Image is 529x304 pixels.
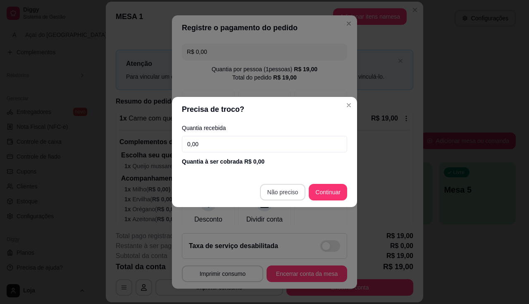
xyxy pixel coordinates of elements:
label: Quantia recebida [182,125,347,131]
div: Quantia à ser cobrada R$ 0,00 [182,157,347,166]
header: Precisa de troco? [172,97,357,122]
button: Não preciso [260,184,306,200]
button: Close [342,99,355,112]
button: Continuar [309,184,347,200]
